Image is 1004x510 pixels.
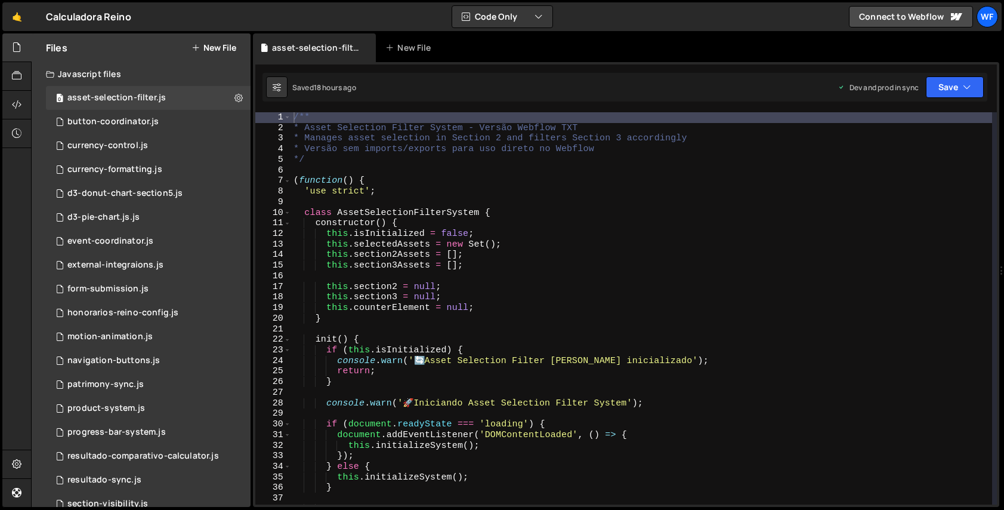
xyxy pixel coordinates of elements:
div: progress-bar-system.js [67,427,166,438]
div: 16606/45185.js [46,373,251,397]
div: 29 [255,408,291,419]
div: 20 [255,314,291,324]
div: 37 [255,493,291,504]
div: 34 [255,462,291,472]
div: asset-selection-filter.js [272,42,362,54]
div: 6 [255,165,291,176]
div: Saved [292,82,356,93]
div: 31 [255,430,291,441]
div: 14 [255,250,291,260]
div: asset-selection-filter.js [67,93,166,103]
div: 16606/45187.js [46,229,251,253]
div: d3-pie-chart.js.js [67,212,140,223]
div: 28 [255,398,291,409]
div: 18 [255,292,291,303]
h2: Files [46,41,67,54]
div: 36 [255,483,291,493]
a: WF [977,6,998,27]
div: patrimony-sync.js [67,379,144,390]
div: 11 [255,218,291,229]
div: 16606/45178.js [46,110,251,134]
div: Javascript files [32,62,251,86]
div: 16606/45183.js [46,444,251,468]
div: event-coordinator.js [67,236,153,247]
div: 30 [255,419,291,430]
div: 16606/45201.js [46,397,251,420]
div: 22 [255,334,291,345]
div: 16 [255,271,291,282]
div: 32 [255,441,291,451]
div: 16606/45191.js [46,86,251,110]
div: 16606/45184.js [46,420,251,444]
div: honorarios-reino-config.js [67,308,178,318]
a: Connect to Webflow [849,6,973,27]
div: 8 [255,186,291,197]
div: 2 [255,123,291,134]
div: Dev and prod in sync [838,82,919,93]
div: 33 [255,451,291,462]
div: 26 [255,377,291,388]
div: currency-control.js [67,140,148,151]
a: 🤙 [2,2,32,31]
div: 35 [255,472,291,483]
div: 21 [255,324,291,335]
div: 13 [255,239,291,250]
div: 16606/45209.js [46,205,251,229]
div: 24 [255,356,291,367]
button: New File [191,43,236,53]
div: 16606/45202.js [46,253,251,277]
div: section-visibility.js [67,499,148,509]
div: 10 [255,208,291,219]
div: 4 [255,144,291,155]
div: 16606/45182.js [46,468,251,492]
div: 9 [255,197,291,208]
div: external-integraions.js [67,260,163,271]
div: 3 [255,133,291,144]
div: 16606/45203.js [46,349,251,373]
div: New File [385,42,435,54]
div: 16606/45188.js [46,182,251,205]
span: 0 [56,94,63,104]
div: button-coordinator.js [67,116,159,127]
div: 1 [255,112,291,123]
div: 5 [255,155,291,165]
div: 17 [255,282,291,293]
div: resultado-sync.js [67,475,141,486]
div: navigation-buttons.js [67,355,160,366]
div: d3-donut-chart-section5.js [67,188,183,199]
div: 16606/45190.js [46,134,251,158]
div: 19 [255,303,291,314]
div: 16606/45192.js [46,301,251,325]
div: 27 [255,388,291,398]
div: 12 [255,229,291,239]
div: motion-animation.js [67,331,153,342]
div: 7 [255,176,291,186]
div: Calculadora Reino [46,10,131,24]
div: 16606/45189.js [46,158,251,182]
div: 15 [255,260,291,271]
div: 18 hours ago [314,82,356,93]
div: 25 [255,366,291,377]
button: Save [926,76,984,98]
div: currency-formatting.js [67,164,162,175]
div: 16606/45204.js [46,277,251,301]
button: Code Only [452,6,552,27]
div: 16606/45186.js [46,325,251,349]
div: 23 [255,345,291,356]
div: product-system.js [67,403,145,414]
div: form-submission.js [67,284,149,294]
div: resultado-comparativo-calculator.js [67,451,219,462]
